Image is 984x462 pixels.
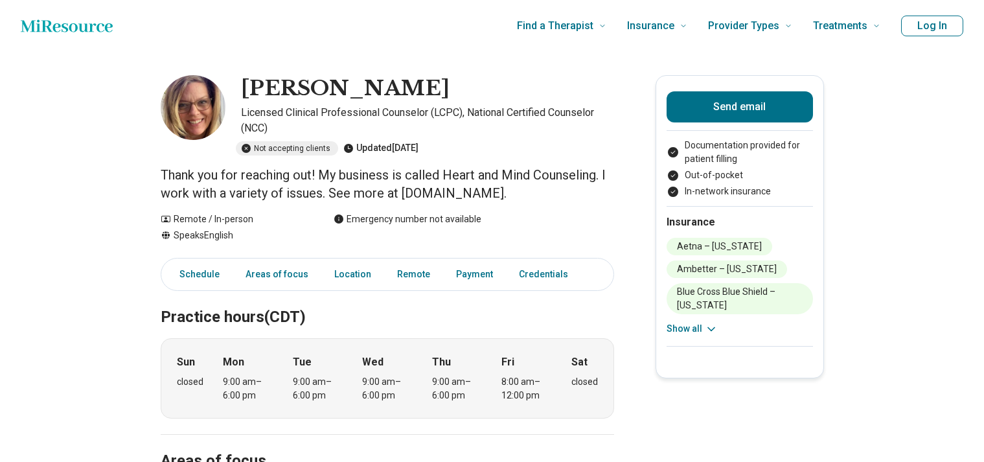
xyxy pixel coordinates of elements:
[164,261,227,288] a: Schedule
[293,354,312,370] strong: Tue
[667,238,772,255] li: Aetna – [US_STATE]
[708,17,779,35] span: Provider Types
[432,375,482,402] div: 9:00 am – 6:00 pm
[241,105,614,136] p: Licensed Clinical Professional Counselor (LCPC), National Certified Counselor (NCC)
[813,17,867,35] span: Treatments
[571,354,588,370] strong: Sat
[343,141,418,156] div: Updated [DATE]
[161,75,225,140] img: Aimee Hemmer, Licensed Clinical Professional Counselor (LCPC)
[161,166,614,202] p: Thank you for reaching out! My business is called Heart and Mind Counseling. I work with a variet...
[667,185,813,198] li: In-network insurance
[667,168,813,182] li: Out-of-pocket
[389,261,438,288] a: Remote
[667,91,813,122] button: Send email
[177,354,195,370] strong: Sun
[667,322,718,336] button: Show all
[667,139,813,166] li: Documentation provided for patient filling
[334,213,481,226] div: Emergency number not available
[362,354,383,370] strong: Wed
[241,75,450,102] h1: [PERSON_NAME]
[177,375,203,389] div: closed
[571,375,598,389] div: closed
[326,261,379,288] a: Location
[517,17,593,35] span: Find a Therapist
[223,375,273,402] div: 9:00 am – 6:00 pm
[901,16,963,36] button: Log In
[667,283,813,314] li: Blue Cross Blue Shield – [US_STATE]
[627,17,674,35] span: Insurance
[501,375,551,402] div: 8:00 am – 12:00 pm
[223,354,244,370] strong: Mon
[432,354,451,370] strong: Thu
[501,354,514,370] strong: Fri
[667,214,813,230] h2: Insurance
[161,213,308,226] div: Remote / In-person
[21,13,113,39] a: Home page
[362,375,412,402] div: 9:00 am – 6:00 pm
[238,261,316,288] a: Areas of focus
[511,261,584,288] a: Credentials
[236,141,338,156] div: Not accepting clients
[293,375,343,402] div: 9:00 am – 6:00 pm
[161,229,308,242] div: Speaks English
[448,261,501,288] a: Payment
[161,275,614,329] h2: Practice hours (CDT)
[667,260,787,278] li: Ambetter – [US_STATE]
[667,139,813,198] ul: Payment options
[161,338,614,419] div: When does the program meet?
